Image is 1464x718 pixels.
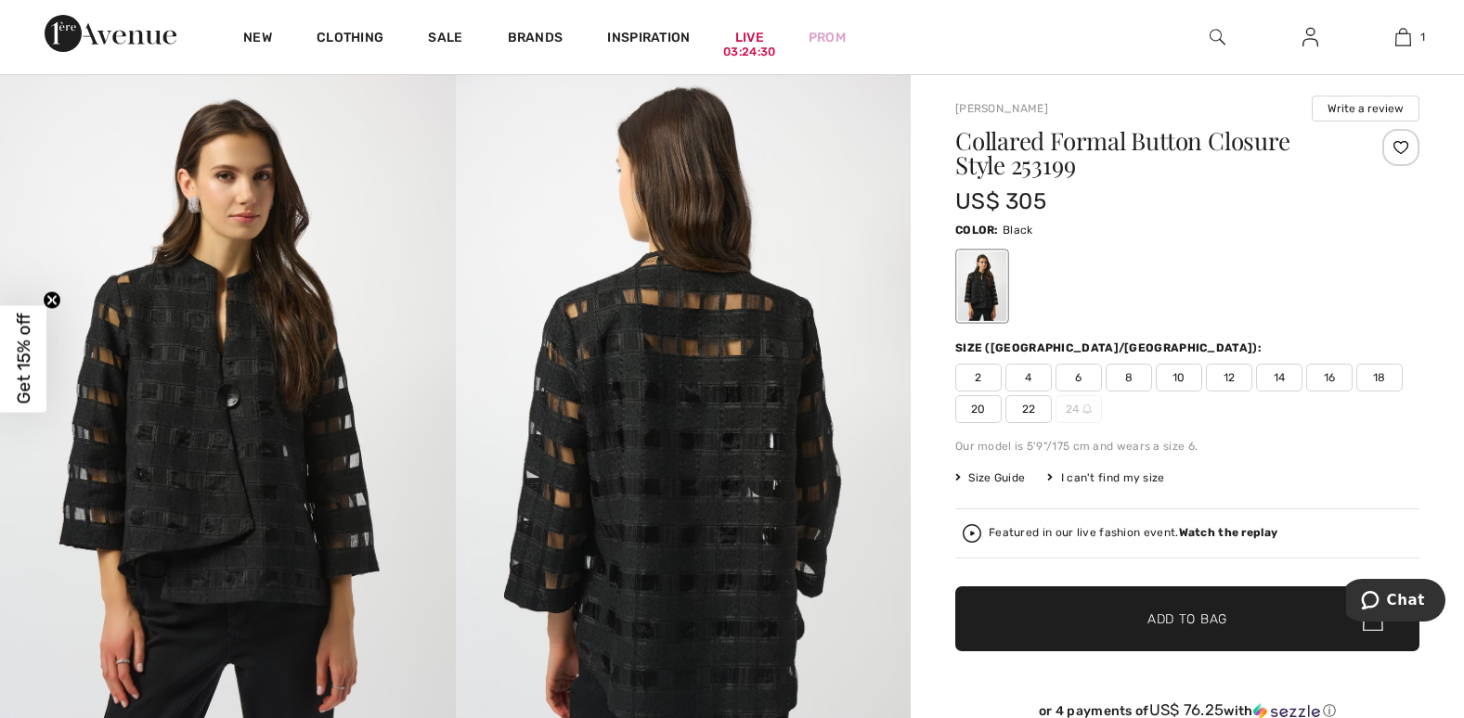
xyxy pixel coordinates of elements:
div: Featured in our live fashion event. [989,527,1277,539]
div: Our model is 5'9"/175 cm and wears a size 6. [955,438,1419,455]
iframe: Opens a widget where you can chat to one of our agents [1346,579,1445,625]
a: Clothing [317,30,383,49]
h1: Collared Formal Button Closure Style 253199 [955,129,1342,177]
span: Size Guide [955,469,1025,486]
a: [PERSON_NAME] [955,102,1048,115]
img: My Info [1302,26,1318,48]
span: 6 [1056,364,1102,391]
span: 16 [1306,364,1353,391]
div: Size ([GEOGRAPHIC_DATA]/[GEOGRAPHIC_DATA]): [955,340,1265,356]
a: Live03:24:30 [735,28,764,47]
span: Color: [955,224,999,237]
span: Inspiration [607,30,690,49]
a: Sale [428,30,462,49]
span: 2 [955,364,1002,391]
span: 1 [1420,29,1425,45]
strong: Watch the replay [1179,526,1278,539]
img: Watch the replay [963,524,981,543]
span: 12 [1206,364,1252,391]
div: I can't find my size [1047,469,1164,486]
img: search the website [1210,26,1225,48]
span: 4 [1005,364,1052,391]
span: 8 [1106,364,1152,391]
span: 22 [1005,395,1052,423]
span: 18 [1356,364,1403,391]
button: Close teaser [43,291,61,310]
span: US$ 305 [955,188,1046,214]
span: Black [1003,224,1033,237]
a: 1 [1357,26,1448,48]
img: 1ère Avenue [45,15,176,52]
button: Write a review [1312,96,1419,122]
span: Add to Bag [1147,609,1227,629]
span: Get 15% off [13,314,34,404]
a: New [243,30,272,49]
span: 24 [1056,395,1102,423]
div: 03:24:30 [723,44,775,61]
span: 10 [1156,364,1202,391]
div: Black [958,251,1006,321]
span: 20 [955,395,1002,423]
a: Prom [809,28,846,47]
a: Brands [508,30,564,49]
img: My Bag [1395,26,1411,48]
a: Sign In [1288,26,1333,49]
button: Add to Bag [955,586,1419,651]
span: 14 [1256,364,1302,391]
img: ring-m.svg [1082,404,1092,414]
